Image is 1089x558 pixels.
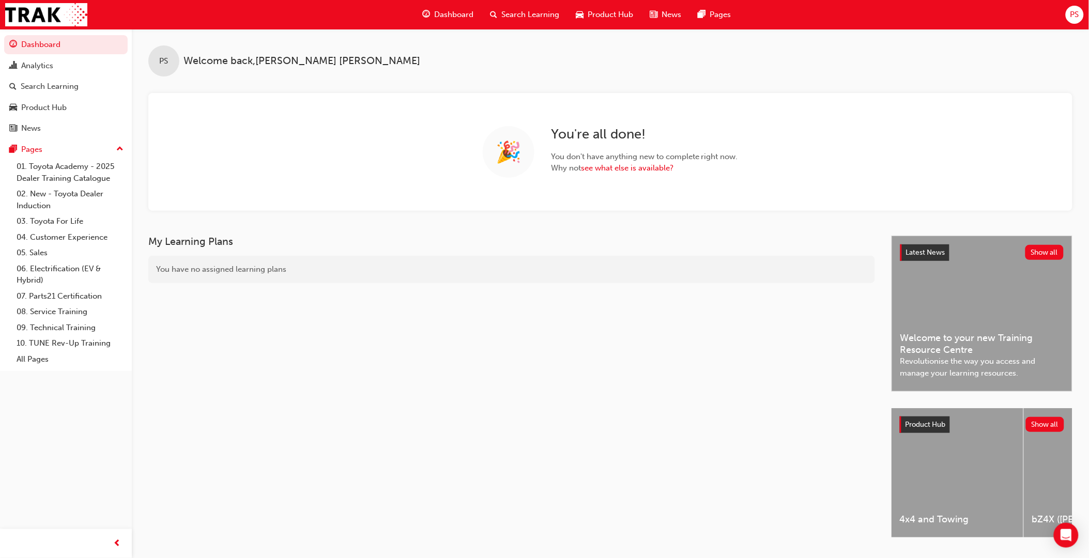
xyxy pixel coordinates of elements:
[900,355,1064,379] span: Revolutionise the way you access and manage your learning resources.
[551,151,738,163] span: You don ' t have anything new to complete right now.
[116,143,124,156] span: up-icon
[689,4,739,25] a: pages-iconPages
[641,4,689,25] a: news-iconNews
[434,9,473,21] span: Dashboard
[21,102,67,114] div: Product Hub
[21,144,42,156] div: Pages
[9,82,17,91] span: search-icon
[710,9,731,21] span: Pages
[496,146,522,158] span: 🎉
[4,56,128,75] a: Analytics
[900,514,1015,525] span: 4x4 and Towing
[114,537,121,550] span: prev-icon
[9,40,17,50] span: guage-icon
[906,420,946,429] span: Product Hub
[9,103,17,113] span: car-icon
[892,408,1023,537] a: 4x4 and Towing
[160,55,168,67] span: PS
[148,256,875,283] div: You have no assigned learning plans
[892,236,1072,392] a: Latest NewsShow allWelcome to your new Training Resource CentreRevolutionise the way you access a...
[650,8,657,21] span: news-icon
[4,140,128,159] button: Pages
[900,244,1064,261] a: Latest NewsShow all
[1070,9,1079,21] span: PS
[4,77,128,96] a: Search Learning
[21,81,79,92] div: Search Learning
[12,335,128,351] a: 10. TUNE Rev-Up Training
[490,8,497,21] span: search-icon
[501,9,559,21] span: Search Learning
[906,248,945,257] span: Latest News
[1025,245,1064,260] button: Show all
[5,3,87,26] img: Trak
[551,162,738,174] span: Why not
[482,4,567,25] a: search-iconSearch Learning
[21,122,41,134] div: News
[900,416,1064,433] a: Product HubShow all
[12,261,128,288] a: 06. Electrification (EV & Hybrid)
[12,245,128,261] a: 05. Sales
[148,236,875,247] h3: My Learning Plans
[4,119,128,138] a: News
[1054,523,1079,548] div: Open Intercom Messenger
[581,163,673,173] a: see what else is available?
[576,8,584,21] span: car-icon
[588,9,633,21] span: Product Hub
[9,145,17,154] span: pages-icon
[9,61,17,71] span: chart-icon
[1026,417,1065,432] button: Show all
[662,9,681,21] span: News
[12,320,128,336] a: 09. Technical Training
[4,33,128,140] button: DashboardAnalyticsSearch LearningProduct HubNews
[12,213,128,229] a: 03. Toyota For Life
[183,55,420,67] span: Welcome back , [PERSON_NAME] [PERSON_NAME]
[900,332,1064,355] span: Welcome to your new Training Resource Centre
[551,126,738,143] h2: You ' re all done!
[21,60,53,72] div: Analytics
[12,159,128,186] a: 01. Toyota Academy - 2025 Dealer Training Catalogue
[4,35,128,54] a: Dashboard
[12,229,128,245] a: 04. Customer Experience
[4,98,128,117] a: Product Hub
[414,4,482,25] a: guage-iconDashboard
[1066,6,1084,24] button: PS
[422,8,430,21] span: guage-icon
[12,351,128,367] a: All Pages
[567,4,641,25] a: car-iconProduct Hub
[12,186,128,213] a: 02. New - Toyota Dealer Induction
[698,8,705,21] span: pages-icon
[12,288,128,304] a: 07. Parts21 Certification
[9,124,17,133] span: news-icon
[12,304,128,320] a: 08. Service Training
